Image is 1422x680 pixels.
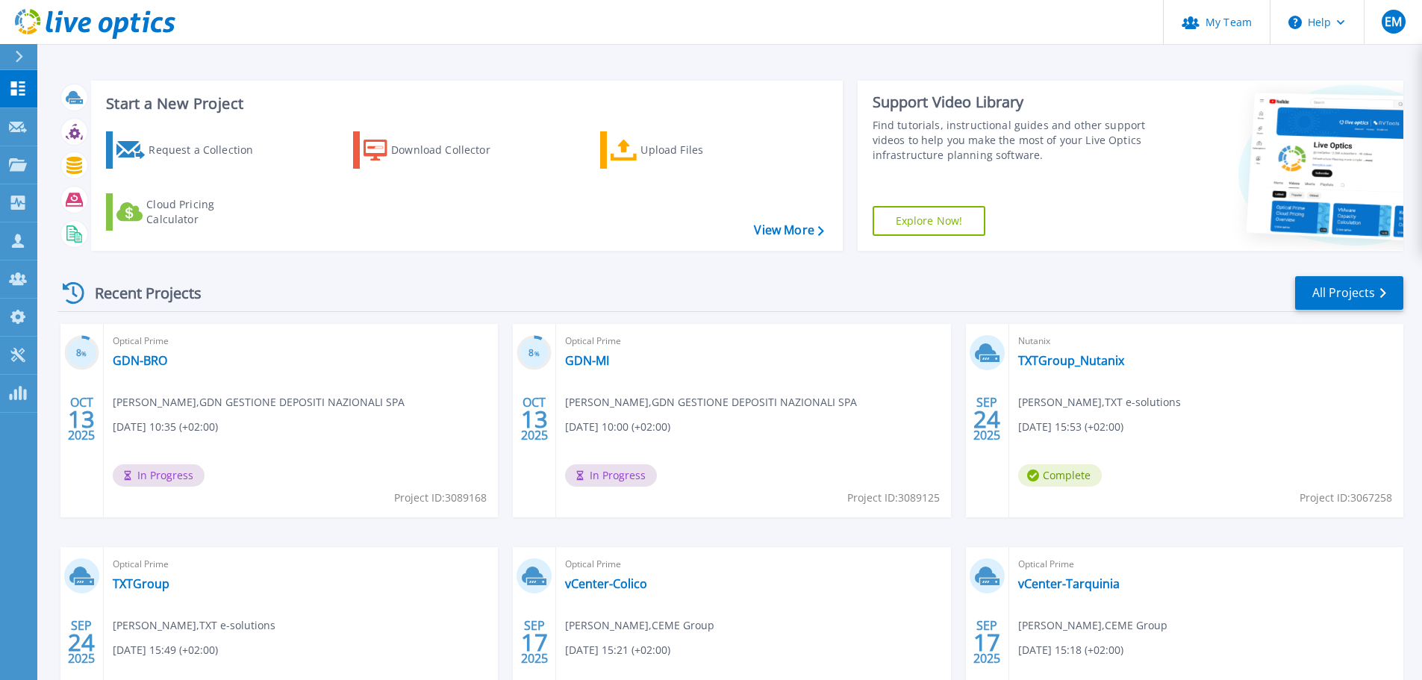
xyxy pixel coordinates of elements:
a: Upload Files [600,131,767,169]
a: GDN-MI [565,353,609,368]
a: vCenter-Colico [565,576,647,591]
span: EM [1385,16,1402,28]
span: Nutanix [1018,333,1394,349]
a: GDN-BRO [113,353,167,368]
span: 17 [973,636,1000,649]
a: View More [754,223,823,237]
span: [PERSON_NAME] , GDN GESTIONE DEPOSITI NAZIONALI SPA [565,394,857,411]
h3: 8 [517,345,552,362]
div: Support Video Library [873,93,1151,112]
span: 13 [521,413,548,425]
div: SEP 2025 [67,615,96,670]
div: SEP 2025 [973,392,1001,446]
span: Complete [1018,464,1102,487]
span: 24 [973,413,1000,425]
span: Optical Prime [113,333,489,349]
div: Request a Collection [149,135,268,165]
span: % [534,349,540,358]
span: [DATE] 10:00 (+02:00) [565,419,670,435]
a: Request a Collection [106,131,272,169]
h3: 8 [64,345,99,362]
span: Project ID: 3067258 [1300,490,1392,506]
span: [DATE] 15:49 (+02:00) [113,642,218,658]
div: Download Collector [391,135,511,165]
h3: Start a New Project [106,96,823,112]
span: [PERSON_NAME] , CEME Group [565,617,714,634]
a: Download Collector [353,131,520,169]
span: Project ID: 3089168 [394,490,487,506]
span: [PERSON_NAME] , TXT e-solutions [1018,394,1181,411]
a: vCenter-Tarquinia [1018,576,1120,591]
div: SEP 2025 [973,615,1001,670]
span: In Progress [113,464,205,487]
span: % [81,349,87,358]
span: [PERSON_NAME] , TXT e-solutions [113,617,275,634]
span: [DATE] 15:53 (+02:00) [1018,419,1123,435]
a: All Projects [1295,276,1403,310]
span: Optical Prime [565,333,941,349]
a: TXTGroup_Nutanix [1018,353,1124,368]
span: Optical Prime [113,556,489,573]
span: [DATE] 15:21 (+02:00) [565,642,670,658]
span: [PERSON_NAME] , CEME Group [1018,617,1167,634]
a: Explore Now! [873,206,986,236]
a: TXTGroup [113,576,169,591]
div: Find tutorials, instructional guides and other support videos to help you make the most of your L... [873,118,1151,163]
span: Project ID: 3089125 [847,490,940,506]
span: [DATE] 15:18 (+02:00) [1018,642,1123,658]
div: Recent Projects [57,275,222,311]
div: Cloud Pricing Calculator [146,197,266,227]
div: OCT 2025 [67,392,96,446]
div: SEP 2025 [520,615,549,670]
span: 17 [521,636,548,649]
a: Cloud Pricing Calculator [106,193,272,231]
span: Optical Prime [565,556,941,573]
div: Upload Files [640,135,760,165]
div: OCT 2025 [520,392,549,446]
span: 13 [68,413,95,425]
span: [PERSON_NAME] , GDN GESTIONE DEPOSITI NAZIONALI SPA [113,394,405,411]
span: Optical Prime [1018,556,1394,573]
span: In Progress [565,464,657,487]
span: [DATE] 10:35 (+02:00) [113,419,218,435]
span: 24 [68,636,95,649]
